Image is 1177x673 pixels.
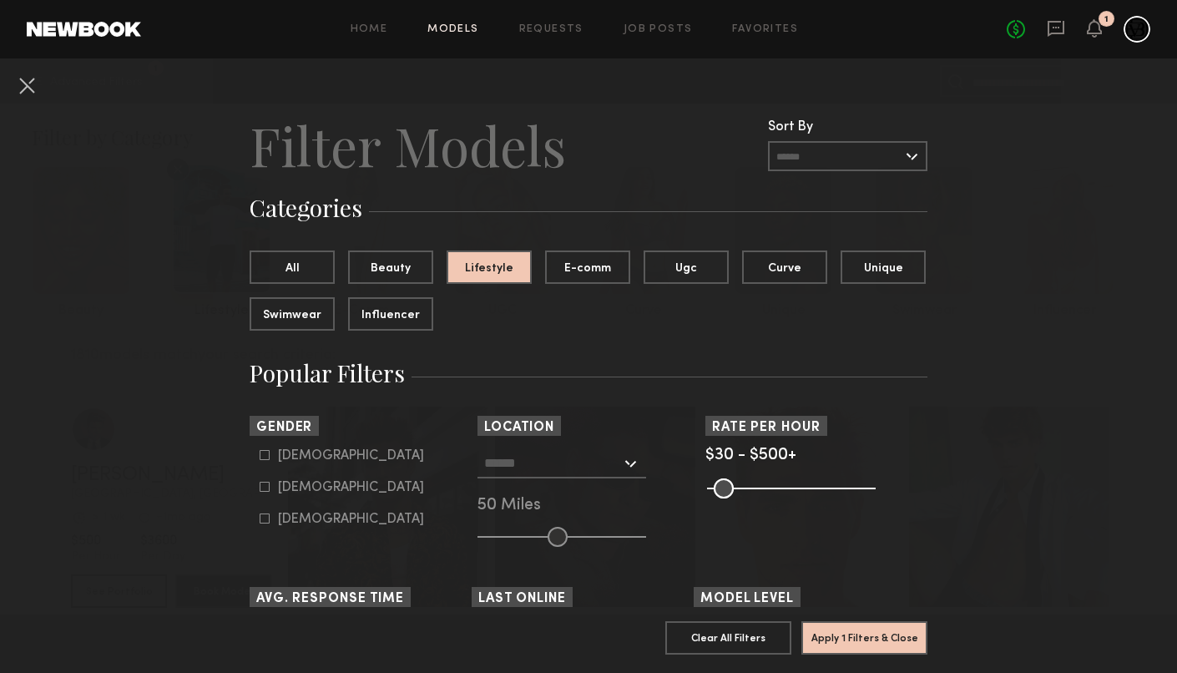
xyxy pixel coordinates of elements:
[665,621,791,655] button: Clear All Filters
[705,448,796,463] span: $30 - $500+
[742,250,827,284] button: Curve
[841,250,926,284] button: Unique
[13,72,40,99] button: Cancel
[519,24,583,35] a: Requests
[256,593,404,605] span: Avg. Response Time
[644,250,729,284] button: Ugc
[624,24,693,35] a: Job Posts
[278,451,424,461] div: [DEMOGRAPHIC_DATA]
[250,192,927,224] h3: Categories
[484,422,554,434] span: Location
[250,357,927,389] h3: Popular Filters
[348,297,433,331] button: Influencer
[732,24,798,35] a: Favorites
[1104,15,1109,24] div: 1
[351,24,388,35] a: Home
[801,621,927,655] button: Apply 1 Filters & Close
[278,514,424,524] div: [DEMOGRAPHIC_DATA]
[348,250,433,284] button: Beauty
[250,297,335,331] button: Swimwear
[712,422,821,434] span: Rate per Hour
[278,483,424,493] div: [DEMOGRAPHIC_DATA]
[700,593,794,605] span: Model Level
[427,24,478,35] a: Models
[477,498,700,514] div: 50 Miles
[447,250,532,284] button: Lifestyle
[250,112,566,179] h2: Filter Models
[13,72,40,102] common-close-button: Cancel
[256,422,312,434] span: Gender
[545,250,630,284] button: E-comm
[768,120,927,134] div: Sort By
[478,593,566,605] span: Last Online
[250,250,335,284] button: All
